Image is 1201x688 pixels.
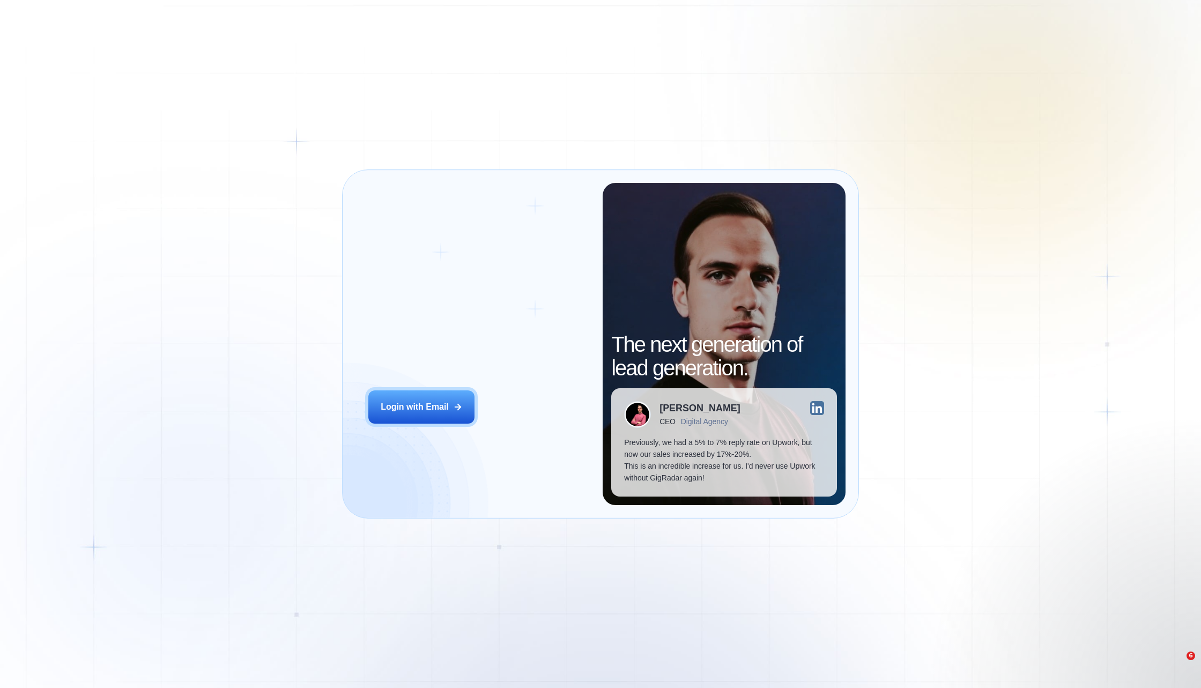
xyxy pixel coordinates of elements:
div: CEO [659,417,675,426]
div: [PERSON_NAME] [659,403,740,413]
button: Login with Email [368,390,475,424]
iframe: Intercom live chat [1165,652,1190,677]
div: Digital Agency [681,417,728,426]
p: Previously, we had a 5% to 7% reply rate on Upwork, but now our sales increased by 17%-20%. This ... [624,437,824,484]
div: Login with Email [381,401,449,413]
span: 6 [1187,652,1195,660]
h2: The next generation of lead generation. [611,332,836,380]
